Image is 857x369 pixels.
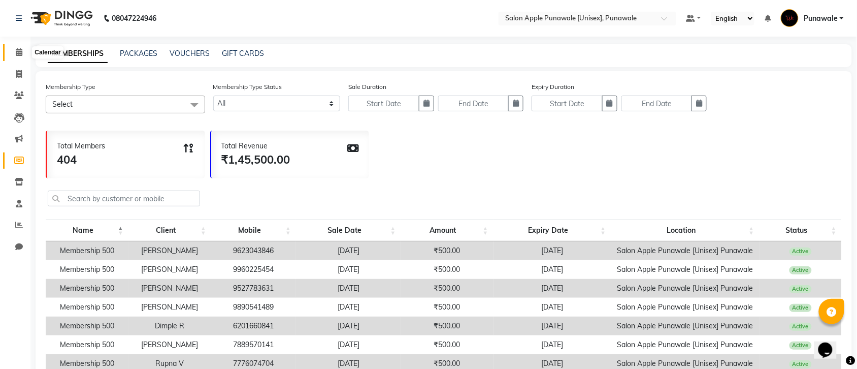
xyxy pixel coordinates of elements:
[611,298,760,317] td: Salon Apple Punawale [Unisex] Punawale
[46,220,128,241] th: Name: activate to sort column descending
[611,335,760,354] td: Salon Apple Punawale [Unisex] Punawale
[46,317,128,335] td: Membership 500
[46,298,128,317] td: Membership 500
[401,298,493,317] td: ₹500.00
[120,49,157,58] a: PACKAGES
[789,304,812,312] span: Active
[128,317,211,335] td: Dimple R
[296,335,401,354] td: [DATE]
[222,49,264,58] a: GIFT CARDS
[296,298,401,317] td: [DATE]
[296,220,401,241] th: Sale Date: activate to sort column ascending
[128,260,211,279] td: [PERSON_NAME]
[211,220,296,241] th: Mobile: activate to sort column ascending
[211,317,296,335] td: 6201660841
[296,260,401,279] td: [DATE]
[401,335,493,354] td: ₹500.00
[211,241,296,260] td: 9623043846
[493,220,611,241] th: Expiry Date: activate to sort column ascending
[493,279,611,298] td: [DATE]
[611,241,760,260] td: Salon Apple Punawale [Unisex] Punawale
[112,4,156,33] b: 08047224946
[57,151,105,168] div: 404
[170,49,210,58] a: VOUCHERS
[32,47,63,59] div: Calendar
[532,82,574,91] label: Expiry Duration
[211,279,296,298] td: 9527783631
[296,279,401,298] td: [DATE]
[401,220,493,241] th: Amount: activate to sort column ascending
[814,328,847,359] iframe: chat widget
[46,241,128,260] td: Membership 500
[611,220,760,241] th: Location: activate to sort column ascending
[493,298,611,317] td: [DATE]
[211,260,296,279] td: 9960225454
[611,260,760,279] td: Salon Apple Punawale [Unisex] Punawale
[781,9,799,27] img: Punawale
[57,141,105,151] div: Total Members
[46,260,128,279] td: Membership 500
[296,241,401,260] td: [DATE]
[493,317,611,335] td: [DATE]
[211,298,296,317] td: 9890541489
[128,335,211,354] td: [PERSON_NAME]
[760,220,842,241] th: Status: activate to sort column ascending
[26,4,95,33] img: logo
[621,96,692,111] input: End Date
[48,45,108,63] a: MEMBERSHIPS
[611,279,760,298] td: Salon Apple Punawale [Unisex] Punawale
[46,335,128,354] td: Membership 500
[401,317,493,335] td: ₹500.00
[532,96,602,111] input: Start Date
[789,248,812,256] span: Active
[789,285,812,293] span: Active
[221,151,290,168] div: ₹1,45,500.00
[438,96,509,111] input: End Date
[128,241,211,260] td: [PERSON_NAME]
[128,220,211,241] th: Client: activate to sort column ascending
[48,191,200,206] input: Search by customer or mobile
[401,260,493,279] td: ₹500.00
[46,82,95,91] label: Membership Type
[46,279,128,298] td: Membership 500
[789,342,812,350] span: Active
[493,260,611,279] td: [DATE]
[789,266,812,274] span: Active
[401,241,493,260] td: ₹500.00
[789,323,812,331] span: Active
[611,317,760,335] td: Salon Apple Punawale [Unisex] Punawale
[221,141,290,151] div: Total Revenue
[401,279,493,298] td: ₹500.00
[493,241,611,260] td: [DATE]
[348,82,386,91] label: Sale Duration
[128,279,211,298] td: [PERSON_NAME]
[493,335,611,354] td: [DATE]
[348,96,419,111] input: Start Date
[52,100,73,109] span: Select
[789,360,812,368] span: Active
[211,335,296,354] td: 7889570141
[213,82,282,91] label: Membership Type Status
[296,317,401,335] td: [DATE]
[804,13,838,24] span: Punawale
[128,298,211,317] td: [PERSON_NAME]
